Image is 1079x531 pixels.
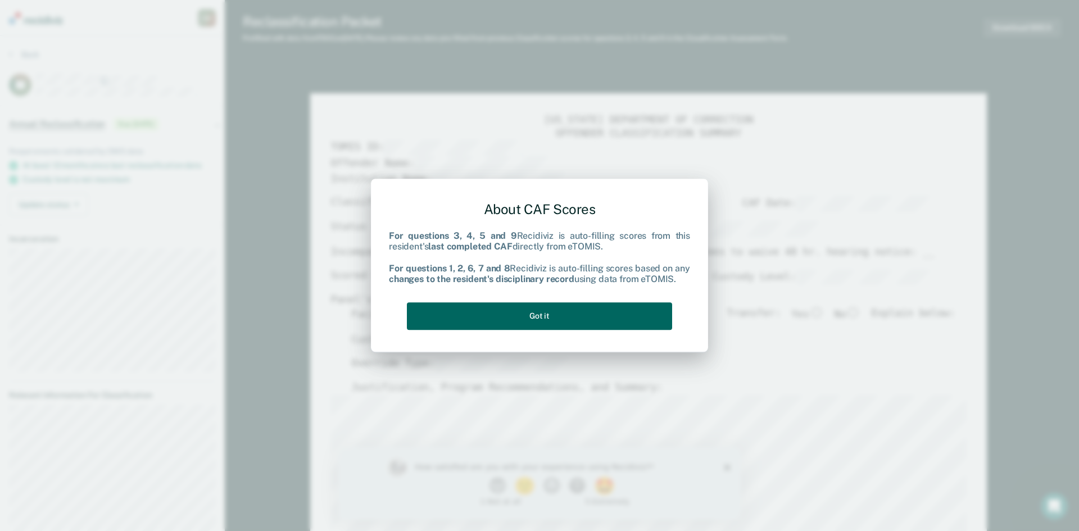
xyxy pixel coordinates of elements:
[389,231,517,242] b: For questions 3, 4, 5 and 9
[230,30,250,47] button: 4
[389,231,690,285] div: Recidiviz is auto-filling scores from this resident's directly from eTOMIS. Recidiviz is auto-fil...
[49,11,67,29] img: Profile image for Kim
[247,51,353,58] div: 5 - Extremely
[386,17,392,24] div: Close survey
[407,302,672,330] button: Got it
[428,242,512,252] b: last completed CAF
[389,192,690,226] div: About CAF Scores
[389,274,574,284] b: changes to the resident's disciplinary record
[256,30,279,47] button: 5
[76,51,183,58] div: 1 - Not at all
[389,263,510,274] b: For questions 1, 2, 6, 7 and 8
[176,30,199,47] button: 2
[205,30,224,47] button: 3
[76,15,336,25] div: How satisfied are you with your experience using Recidiviz?
[151,30,170,47] button: 1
